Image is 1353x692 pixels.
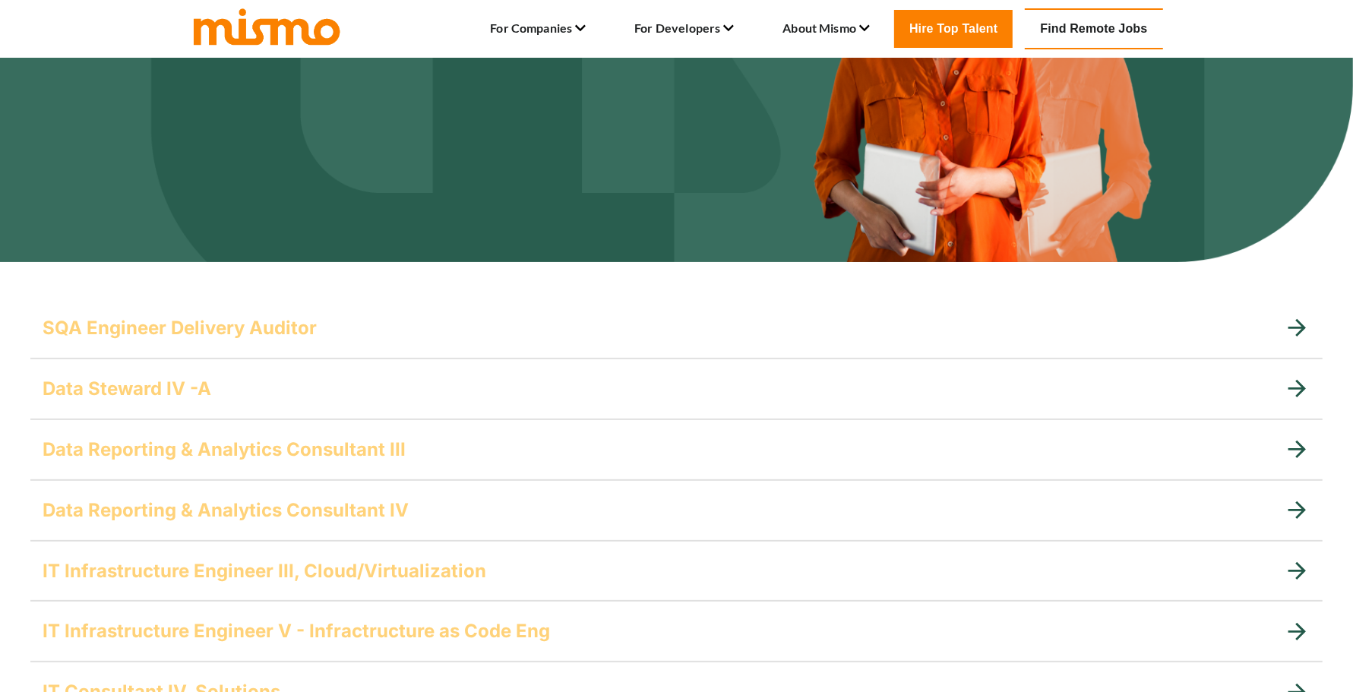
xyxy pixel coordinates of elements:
[191,5,343,46] img: logo
[894,10,1013,48] a: Hire Top Talent
[43,438,406,462] h5: Data Reporting & Analytics Consultant III
[782,16,870,42] li: About Mismo
[30,298,1323,359] div: SQA Engineer Delivery Auditor
[30,541,1323,602] div: IT Infrastructure Engineer III, Cloud/Virtualization
[30,359,1323,419] div: Data Steward IV -A
[30,419,1323,480] div: Data Reporting & Analytics Consultant III
[43,377,211,401] h5: Data Steward IV -A
[43,316,317,340] h5: SQA Engineer Delivery Auditor
[634,16,734,42] li: For Developers
[30,601,1323,662] div: IT Infrastructure Engineer V - Infractructure as Code Eng
[43,619,550,643] h5: IT Infrastructure Engineer V - Infractructure as Code Eng
[1025,8,1162,49] a: Find Remote Jobs
[43,498,409,523] h5: Data Reporting & Analytics Consultant IV
[490,16,586,42] li: For Companies
[43,559,486,583] h5: IT Infrastructure Engineer III, Cloud/Virtualization
[30,480,1323,541] div: Data Reporting & Analytics Consultant IV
